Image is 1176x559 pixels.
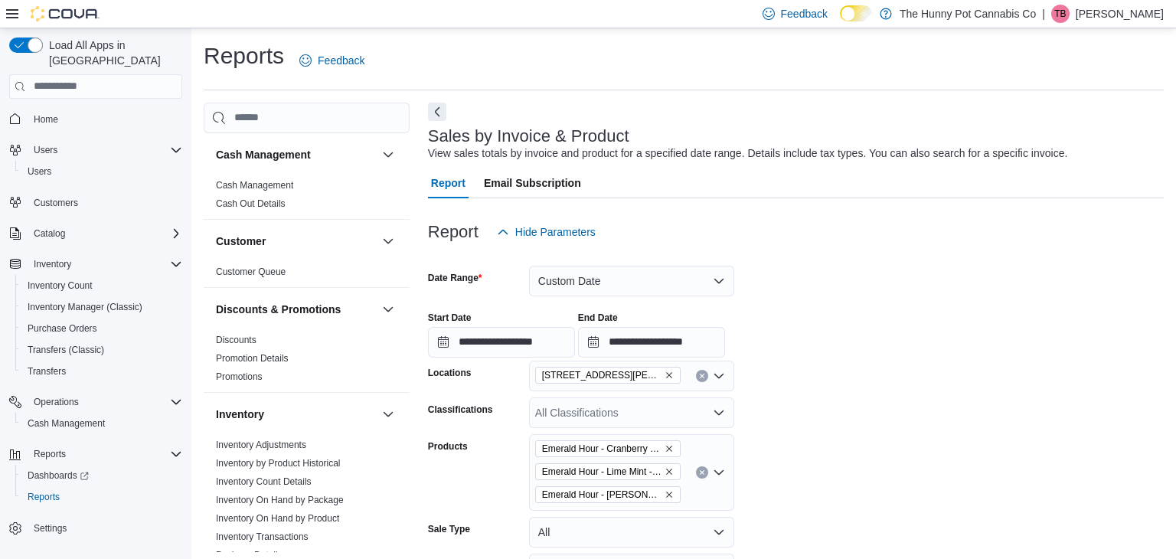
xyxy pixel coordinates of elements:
a: Discounts [216,335,256,345]
a: Inventory Count [21,276,99,295]
span: Transfers [28,365,66,378]
span: Operations [28,393,182,411]
a: Transfers (Classic) [21,341,110,359]
button: Inventory [379,405,397,423]
a: Cash Management [216,180,293,191]
span: Customer Queue [216,266,286,278]
span: Customers [28,193,182,212]
label: Date Range [428,272,482,284]
button: Transfers [15,361,188,382]
button: Customer [216,234,376,249]
span: Reports [21,488,182,506]
span: Promotion Details [216,352,289,364]
button: Remove Emerald Hour - Cranberry Citrus - 222mL x 10:0 from selection in this group [665,444,674,453]
span: Inventory [34,258,71,270]
input: Press the down key to open a popover containing a calendar. [428,327,575,358]
p: The Hunny Pot Cannabis Co [900,5,1036,23]
span: 6161 Thorold Stone Rd [535,367,681,384]
a: Customer Queue [216,266,286,277]
span: Inventory Count [21,276,182,295]
span: Reports [28,491,60,503]
span: Users [34,144,57,156]
a: Feedback [293,45,371,76]
a: Promotion Details [216,353,289,364]
span: Inventory Count [28,279,93,292]
button: Open list of options [713,466,725,479]
a: Inventory Manager (Classic) [21,298,149,316]
img: Cova [31,6,100,21]
span: Transfers (Classic) [28,344,104,356]
span: Report [431,168,465,198]
button: Remove 6161 Thorold Stone Rd from selection in this group [665,371,674,380]
button: Reports [28,445,72,463]
a: Inventory On Hand by Package [216,495,344,505]
span: Inventory Transactions [216,531,309,543]
a: Inventory On Hand by Product [216,513,339,524]
span: Emerald Hour - Cranberry Citrus - 222mL x 10:0 [535,440,681,457]
input: Press the down key to open a popover containing a calendar. [578,327,725,358]
span: Dashboards [28,469,89,482]
span: Emerald Hour - Lime Mint - 222mL x 10:0 [542,464,661,479]
a: Users [21,162,57,181]
span: Dashboards [21,466,182,485]
a: Transfers [21,362,72,381]
label: Classifications [428,404,493,416]
span: Emerald Hour - Lime Mint - 222mL x 10:0 [535,463,681,480]
button: Discounts & Promotions [216,302,376,317]
button: Customer [379,232,397,250]
button: Reports [3,443,188,465]
a: Purchase Orders [21,319,103,338]
button: Catalog [3,223,188,244]
button: Operations [3,391,188,413]
span: Catalog [28,224,182,243]
button: Inventory Count [15,275,188,296]
a: Inventory Adjustments [216,440,306,450]
a: Inventory Count Details [216,476,312,487]
span: Cash Management [216,179,293,191]
span: Inventory Adjustments [216,439,306,451]
label: Products [428,440,468,453]
span: Users [21,162,182,181]
button: Transfers (Classic) [15,339,188,361]
span: Inventory Manager (Classic) [28,301,142,313]
h3: Report [428,223,479,241]
button: Discounts & Promotions [379,300,397,319]
span: Home [34,113,58,126]
a: Inventory by Product Historical [216,458,341,469]
span: Cash Out Details [216,198,286,210]
span: Cash Management [28,417,105,430]
h3: Sales by Invoice & Product [428,127,629,145]
h3: Discounts & Promotions [216,302,341,317]
button: Remove Emerald Hour - Ginger Lime - 222mL x 10:0 from selection in this group [665,490,674,499]
label: End Date [578,312,618,324]
span: Inventory On Hand by Product [216,512,339,525]
button: Clear input [696,370,708,382]
div: Tanna Brown [1051,5,1070,23]
h3: Cash Management [216,147,311,162]
span: Hide Parameters [515,224,596,240]
span: Discounts [216,334,256,346]
button: Open list of options [713,407,725,419]
span: Customers [34,197,78,209]
a: Settings [28,519,73,538]
button: Hide Parameters [491,217,602,247]
div: Discounts & Promotions [204,331,410,392]
button: Users [3,139,188,161]
input: Dark Mode [840,5,872,21]
button: Clear input [696,466,708,479]
button: Settings [3,517,188,539]
label: Sale Type [428,523,470,535]
span: Users [28,165,51,178]
span: Purchase Orders [28,322,97,335]
label: Start Date [428,312,472,324]
button: Open list of options [713,370,725,382]
p: | [1042,5,1045,23]
span: Promotions [216,371,263,383]
button: Cash Management [379,145,397,164]
p: [PERSON_NAME] [1076,5,1164,23]
span: [STREET_ADDRESS][PERSON_NAME] [542,368,661,383]
button: Remove Emerald Hour - Lime Mint - 222mL x 10:0 from selection in this group [665,467,674,476]
button: Inventory [28,255,77,273]
button: Inventory Manager (Classic) [15,296,188,318]
button: Customers [3,191,188,214]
